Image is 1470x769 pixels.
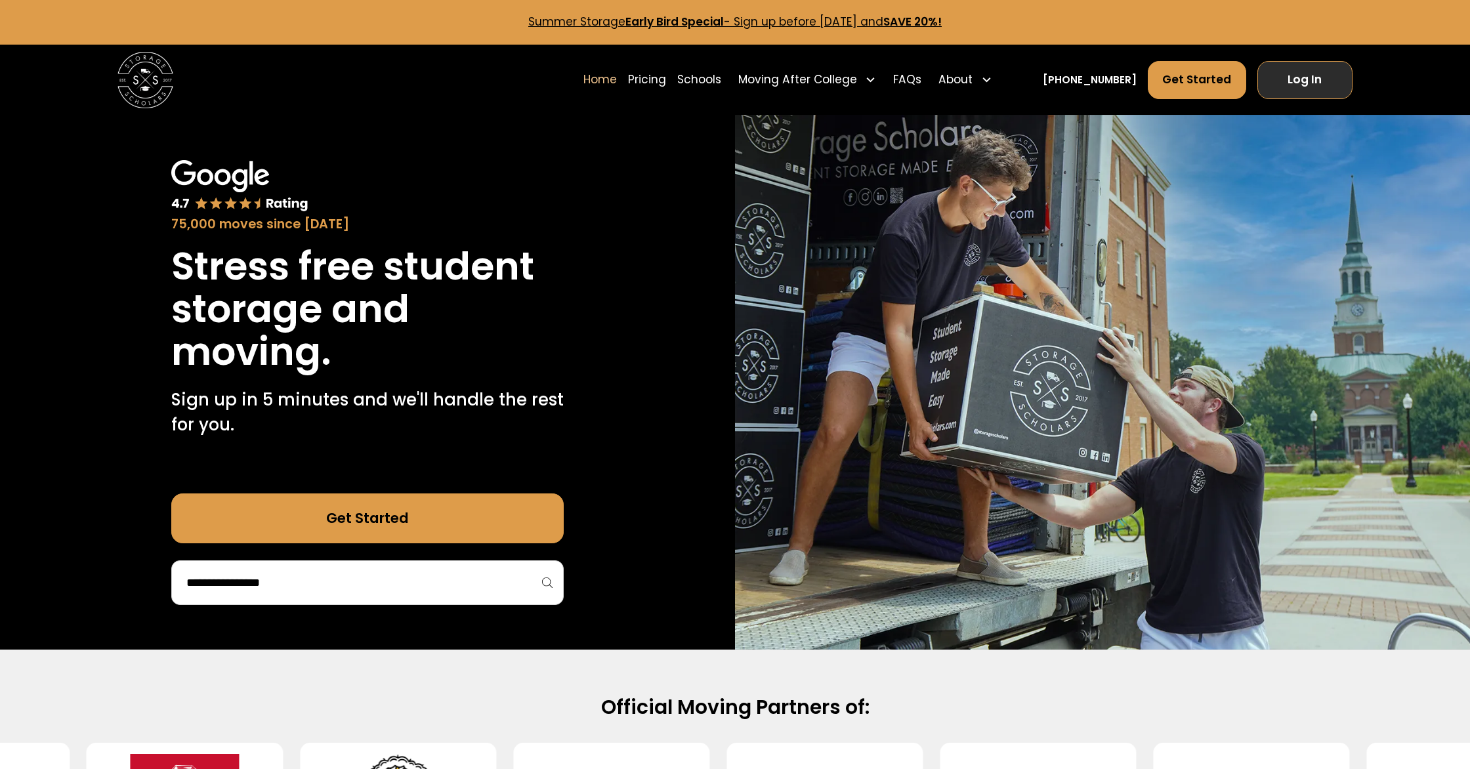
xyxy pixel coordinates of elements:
a: Home [583,60,617,100]
a: Get Started [171,493,564,544]
a: FAQs [893,60,921,100]
img: Storage Scholars makes moving and storage easy. [735,115,1470,650]
strong: Early Bird Special [625,14,724,30]
img: Google 4.7 star rating [171,160,309,213]
a: Log In [1257,61,1353,99]
a: Schools [677,60,721,100]
a: Summer StorageEarly Bird Special- Sign up before [DATE] andSAVE 20%! [528,14,942,30]
div: About [933,60,997,100]
a: Get Started [1148,61,1246,99]
p: Sign up in 5 minutes and we'll handle the rest for you. [171,387,564,438]
h2: Official Moving Partners of: [286,695,1185,720]
a: [PHONE_NUMBER] [1043,73,1137,87]
div: Moving After College [732,60,882,100]
div: 75,000 moves since [DATE] [171,215,564,234]
h1: Stress free student storage and moving. [171,245,564,373]
a: Pricing [628,60,666,100]
strong: SAVE 20%! [883,14,942,30]
div: Moving After College [738,72,857,89]
img: Storage Scholars main logo [117,52,174,108]
div: About [938,72,973,89]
